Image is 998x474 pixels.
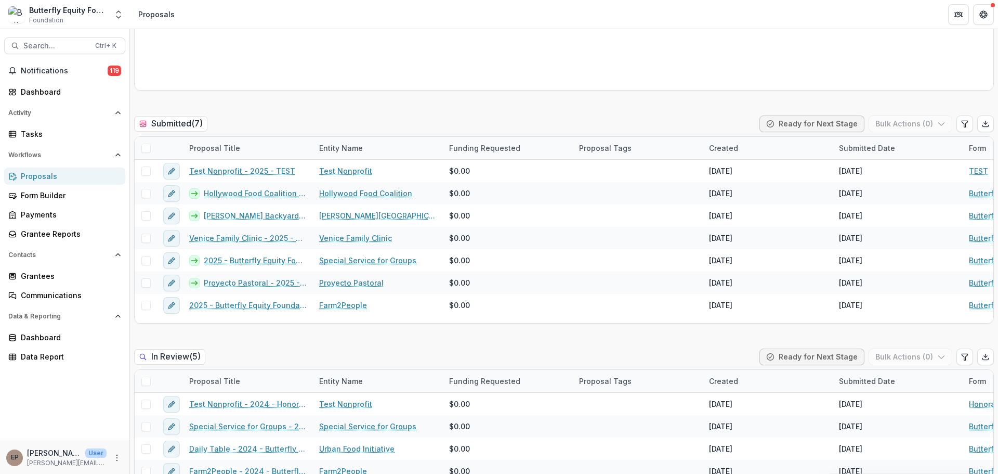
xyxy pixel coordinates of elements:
div: Submitted Date [833,137,963,159]
div: Proposal Title [183,370,313,392]
span: Foundation [29,16,63,25]
a: [PERSON_NAME] Backyard Farm - 2025 - Butterfly Equity Foundation - Annual Info Sheet, Goals, & Re... [204,210,307,221]
div: [DATE] [839,421,862,432]
div: Funding Requested [443,370,573,392]
div: [DATE] [839,165,862,176]
button: Bulk Actions (0) [869,116,952,132]
div: Proposal Title [183,376,246,387]
span: 119 [108,66,121,76]
button: Open entity switcher [111,4,126,25]
button: Export table data [977,116,994,132]
button: Open Data & Reporting [4,308,125,325]
button: Get Help [973,4,994,25]
div: Grantees [21,271,117,281]
a: Test Nonprofit - 2025 - TEST [189,165,295,176]
div: [DATE] [839,443,862,454]
button: Open Activity [4,105,125,121]
div: Proposal Tags [573,370,703,392]
div: [DATE] [709,233,732,244]
button: edit [163,297,180,314]
a: Hollywood Food Coalition - 2025 - Butterfly Equity Foundation - Annual Info Sheet, Goals, & Renew... [204,188,307,199]
a: Dashboard [4,83,125,100]
div: Created [703,376,744,387]
a: Venice Family Clinic [319,233,392,244]
a: Proposals [4,168,125,185]
span: $0.00 [449,443,470,454]
div: Ctrl + K [93,40,119,52]
button: edit [163,208,180,224]
div: [DATE] [839,255,862,266]
a: Test Nonprofit [319,399,372,409]
p: [PERSON_NAME][EMAIL_ADDRESS][DOMAIN_NAME] [27,458,107,468]
a: Grantee Reports [4,225,125,242]
div: Created [703,137,833,159]
div: [DATE] [839,300,862,311]
div: Grantee Reports [21,228,117,239]
div: Butterfly Equity Foundation [29,5,107,16]
button: edit [163,163,180,180]
div: Emily Parker [11,454,19,461]
div: Proposals [138,9,175,20]
a: Communications [4,287,125,304]
div: [DATE] [709,255,732,266]
div: [DATE] [839,210,862,221]
span: $0.00 [449,188,470,199]
a: 2025 - Butterfly Equity Foundation - Annual Info Sheet, Goals, & Renewal Attachments [204,255,307,266]
div: [DATE] [709,277,732,288]
a: Form Builder [4,187,125,204]
div: Entity Name [313,137,443,159]
div: Data Report [21,351,117,362]
div: Created [703,370,833,392]
div: Form [963,376,992,387]
div: [DATE] [839,277,862,288]
div: [DATE] [839,233,862,244]
p: [PERSON_NAME] [27,447,81,458]
div: Entity Name [313,143,369,153]
a: Urban Food Initiative [319,443,395,454]
button: edit [163,275,180,291]
div: Submitted Date [833,370,963,392]
div: [DATE] [709,421,732,432]
button: Notifications119 [4,62,125,79]
a: Payments [4,206,125,223]
button: edit [163,418,180,435]
div: Proposal Tags [573,376,638,387]
span: Workflows [8,151,111,159]
span: Data & Reporting [8,313,111,320]
div: Proposal Title [183,137,313,159]
div: Dashboard [21,332,117,343]
div: Entity Name [313,370,443,392]
button: edit [163,396,180,413]
span: $0.00 [449,210,470,221]
span: $0.00 [449,277,470,288]
div: Submitted Date [833,143,901,153]
div: Proposal Tags [573,143,638,153]
a: [PERSON_NAME][GEOGRAPHIC_DATA] [319,210,437,221]
a: Proyecto Pastoral - 2025 - Butterfly Equity Foundation - Annual Info Sheet, Goals, & Renewal Atta... [204,277,307,288]
div: Entity Name [313,376,369,387]
div: Proposals [21,171,117,182]
button: Open Contacts [4,247,125,263]
button: Edit table settings [956,349,973,365]
button: Ready for Next Stage [759,116,864,132]
div: Proposal Tags [573,137,703,159]
span: Contacts [8,251,111,259]
a: Dashboard [4,329,125,346]
div: Submitted Date [833,376,901,387]
div: Funding Requested [443,143,527,153]
div: [DATE] [839,399,862,409]
button: edit [163,441,180,457]
div: Funding Requested [443,137,573,159]
h2: In Review ( 5 ) [134,349,205,364]
span: Notifications [21,67,108,75]
button: Ready for Next Stage [759,349,864,365]
a: Test Nonprofit [319,165,372,176]
a: Hollywood Food Coalition [319,188,412,199]
a: Special Service for Groups [319,255,416,266]
a: Venice Family Clinic - 2025 - Butterfly Equity Foundation - Annual Info Sheet, Goals, & Renewal A... [189,233,307,244]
